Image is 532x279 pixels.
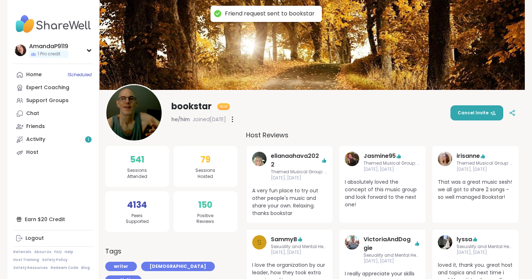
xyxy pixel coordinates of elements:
span: Sexuality and Mental Health [364,252,420,259]
a: FAQ [54,250,62,255]
div: Logout [26,235,44,242]
span: Sexuality and Mental Health [457,244,513,250]
a: Blog [81,265,90,270]
a: Host [13,146,93,159]
span: [DATE], [DATE] [457,250,513,256]
a: About Us [34,250,51,255]
a: Help [65,250,73,255]
span: Themed Musical Group: Sadness and Joy [364,160,420,166]
span: 79 [200,153,211,166]
div: Home [26,71,42,78]
span: Positive Reviews [196,213,214,225]
a: lyssa [457,235,472,244]
a: Jasmine95 [345,152,359,173]
span: Peers Supported [126,213,149,225]
span: [DATE], [DATE] [364,166,420,173]
img: irisanne [438,152,452,166]
span: 1 [88,137,89,143]
a: VictoriaAndDoggie [345,235,359,265]
span: he/him [171,116,190,123]
a: Safety Policy [42,257,68,262]
a: S [252,235,267,256]
div: Support Groups [26,97,69,104]
a: SammyB [271,235,297,244]
span: 4134 [127,198,147,211]
span: That was a great music sesh! we all got to share 2 songs - so well managed Bookstar! [438,178,513,201]
a: irisanne [457,152,480,160]
a: Logout [13,232,93,245]
a: Referrals [13,250,31,255]
a: Safety Resources [13,265,48,270]
span: I absolutely loved the concept of this music group and look forward to the next one! [345,178,420,209]
span: 1 Scheduled [68,72,92,78]
span: [DATE], [DATE] [457,166,513,173]
span: Sessions Hosted [195,168,215,180]
img: VictoriaAndDoggie [345,235,359,250]
a: Host Training [13,257,39,262]
span: [DATE], [DATE] [271,175,327,181]
a: Home1Scheduled [13,68,93,81]
img: AmandaP9119 [15,45,26,56]
a: Chat [13,107,93,120]
img: bookstar [106,85,162,141]
span: S [257,237,262,248]
span: Cancel Invite [458,110,496,116]
a: elianaahava2022 [271,152,321,169]
a: Activity1 [13,133,93,146]
div: Friends [26,123,45,130]
a: Friends [13,120,93,133]
img: lyssa [438,235,452,250]
span: writer [114,263,128,270]
button: Cancel Invite [450,105,503,120]
span: 1 Pro credit [38,51,60,57]
a: Jasmine95 [364,152,396,160]
a: irisanne [438,152,452,173]
div: Chat [26,110,39,117]
div: AmandaP9119 [29,42,68,50]
a: VictoriaAndDoggie [364,235,414,252]
img: ShareWell Nav Logo [13,12,93,37]
span: Themed Musical Group: Sadness and Joy [457,160,513,166]
a: elianaahava2022 [252,152,267,181]
span: Themed Musical Group: Sadness and Joy [271,169,327,175]
span: [DATE], [DATE] [364,258,420,264]
div: Host [26,149,38,156]
span: Sessions Attended [127,168,147,180]
span: Host [219,104,228,109]
div: Expert Coaching [26,84,69,91]
div: Activity [26,136,45,143]
span: 150 [198,198,212,211]
img: elianaahava2022 [252,152,267,166]
img: Jasmine95 [345,152,359,166]
span: bookstar [171,101,212,112]
div: Earn $20 Credit [13,213,93,226]
span: [DEMOGRAPHIC_DATA] [150,263,206,270]
a: lyssa [438,235,452,256]
span: 541 [130,153,144,166]
a: Expert Coaching [13,81,93,94]
a: Support Groups [13,94,93,107]
span: Joined [DATE] [193,116,226,123]
span: [DATE], [DATE] [271,250,327,256]
span: Sexuality and Mental Health [271,244,327,250]
a: Redeem Code [51,265,78,270]
span: A very fun place to try out other people's music and share your own. Relaxing. thanks bookstar [252,187,327,217]
div: Friend request sent to bookstar [225,10,315,18]
h3: Tags [105,246,121,256]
